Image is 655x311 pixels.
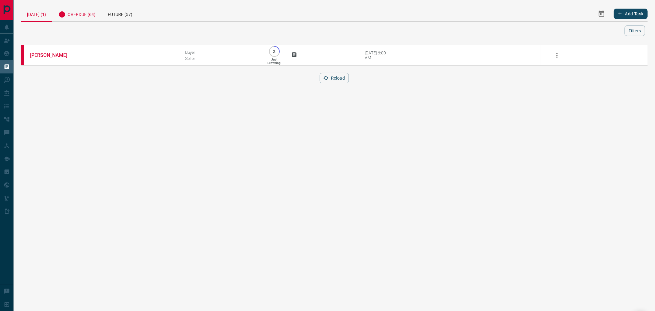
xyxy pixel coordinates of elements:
button: Filters [625,26,645,36]
div: Future (57) [102,6,138,21]
div: Seller [185,56,257,61]
div: [DATE] 6:00 AM [365,50,391,60]
a: [PERSON_NAME] [30,52,76,58]
button: Select Date Range [594,6,609,21]
button: Reload [320,73,349,83]
div: [DATE] (1) [21,6,52,22]
div: property.ca [21,45,24,65]
button: Add Task [614,9,648,19]
p: 3 [272,49,277,54]
div: Overdue (64) [52,6,102,21]
p: Just Browsing [268,58,281,65]
div: Buyer [185,50,257,55]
